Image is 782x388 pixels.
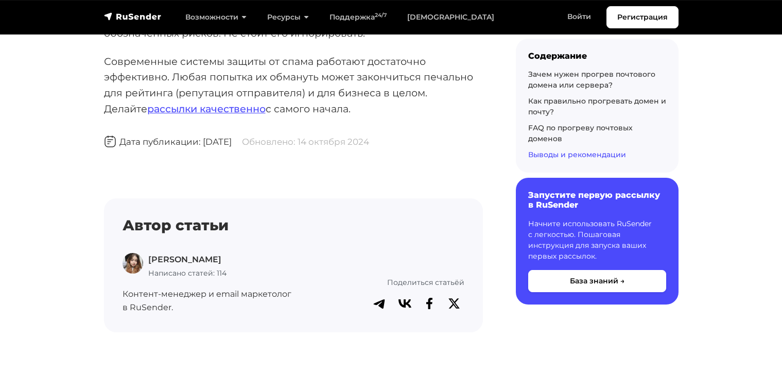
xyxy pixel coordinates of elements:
[123,288,317,314] p: Контент-менеджер и email маркетолог в RuSender.
[242,137,369,147] span: Обновлено: 14 октября 2024
[528,190,666,210] h6: Запустите первую рассылку в RuSender
[319,7,397,28] a: Поддержка24/7
[104,137,232,147] span: Дата публикации: [DATE]
[329,277,464,288] p: Поделиться статьёй
[557,6,601,27] a: Войти
[147,103,266,115] a: рассылки качественно
[528,218,666,262] p: Начните использовать RuSender с легкостью. Пошаговая инструкция для запуска ваших первых рассылок.
[516,178,679,304] a: Запустите первую рассылку в RuSender Начните использовать RuSender с легкостью. Пошаговая инструк...
[528,70,655,90] a: Зачем нужен прогрев почтового домена или сервера?
[528,270,666,292] button: База знаний →
[375,12,387,19] sup: 24/7
[104,54,483,117] p: Современные системы защиты от спама работают достаточно эффективно. Любая попытка их обмануть мож...
[397,7,505,28] a: [DEMOGRAPHIC_DATA]
[528,150,626,159] a: Выводы и рекомендации
[257,7,319,28] a: Ресурсы
[148,268,227,278] span: Написано статей: 114
[528,51,666,61] div: Содержание
[148,253,227,266] p: [PERSON_NAME]
[104,11,162,22] img: RuSender
[123,217,464,234] h4: Автор статьи
[528,123,633,143] a: FAQ по прогреву почтовых доменов
[175,7,257,28] a: Возможности
[606,6,679,28] a: Регистрация
[104,136,116,148] img: Дата публикации
[528,96,666,116] a: Как правильно прогревать домен и почту?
